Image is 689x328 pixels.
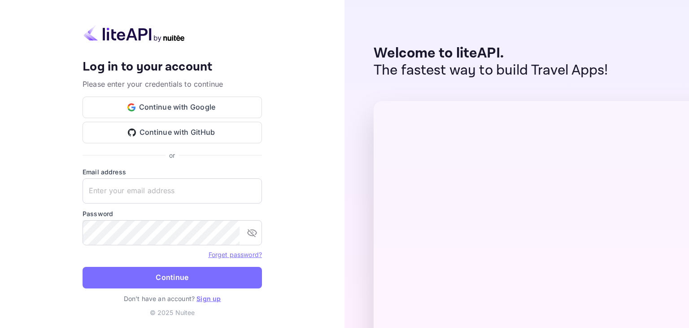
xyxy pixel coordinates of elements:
button: Continue with GitHub [83,122,262,143]
p: Please enter your credentials to continue [83,79,262,89]
a: Sign up [196,295,221,302]
h4: Log in to your account [83,59,262,75]
p: The fastest way to build Travel Apps! [374,62,608,79]
button: toggle password visibility [243,224,261,242]
label: Password [83,209,262,218]
p: Don't have an account? [83,294,262,303]
p: or [169,151,175,160]
a: Forget password? [209,250,262,259]
a: Forget password? [209,251,262,258]
input: Enter your email address [83,178,262,204]
label: Email address [83,167,262,177]
img: liteapi [83,25,186,42]
button: Continue with Google [83,97,262,118]
p: Welcome to liteAPI. [374,45,608,62]
p: © 2025 Nuitee [150,308,195,317]
button: Continue [83,267,262,288]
